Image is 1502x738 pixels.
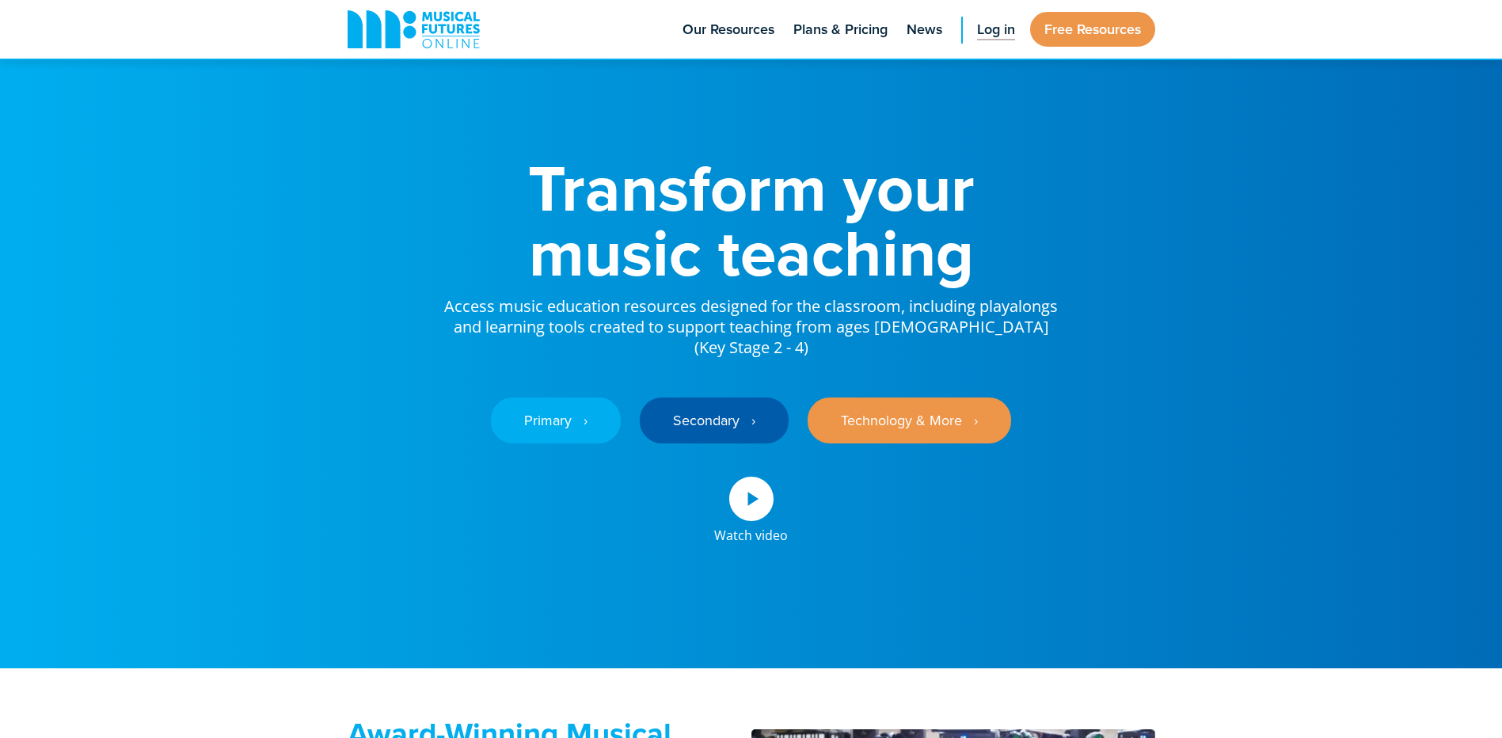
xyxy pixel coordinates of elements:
[808,398,1011,443] a: Technology & More ‎‏‏‎ ‎ ›
[683,19,774,40] span: Our Resources
[907,19,942,40] span: News
[491,398,621,443] a: Primary ‎‏‏‎ ‎ ›
[1030,12,1155,47] a: Free Resources
[977,19,1015,40] span: Log in
[443,155,1060,285] h1: Transform your music teaching
[793,19,888,40] span: Plans & Pricing
[443,285,1060,358] p: Access music education resources designed for the classroom, including playalongs and learning to...
[640,398,789,443] a: Secondary ‎‏‏‎ ‎ ›
[714,521,788,542] div: Watch video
